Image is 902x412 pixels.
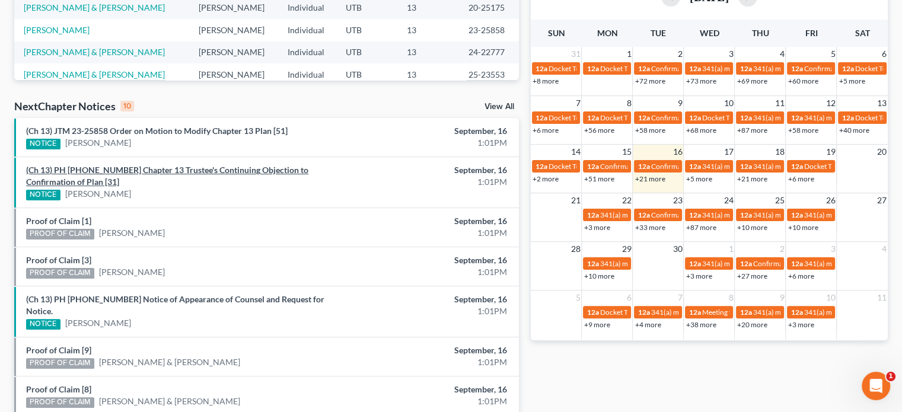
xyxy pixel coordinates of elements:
[397,41,460,63] td: 13
[336,41,397,63] td: UTB
[600,162,798,171] span: Confirmation Hearing for [PERSON_NAME] & [PERSON_NAME]
[536,64,547,73] span: 12a
[536,113,547,122] span: 12a
[753,64,867,73] span: 341(a) meeting for [PERSON_NAME]
[862,372,890,400] iframe: Intercom live chat
[651,210,785,219] span: Confirmation hearing for [PERSON_NAME]
[26,268,94,279] div: PROOF OF CLAIM
[536,162,547,171] span: 12a
[355,164,507,176] div: September, 16
[397,19,460,41] td: 13
[689,64,700,73] span: 12a
[355,356,507,368] div: 1:01PM
[638,308,649,317] span: 12a
[722,96,734,110] span: 10
[740,210,751,219] span: 12a
[727,242,734,256] span: 1
[686,76,716,85] a: +73 more
[839,76,865,85] a: +5 more
[791,64,802,73] span: 12a
[722,145,734,159] span: 17
[778,290,785,305] span: 9
[753,210,867,219] span: 341(a) meeting for [PERSON_NAME]
[773,145,785,159] span: 18
[671,242,683,256] span: 30
[778,47,785,61] span: 4
[569,47,581,61] span: 31
[569,145,581,159] span: 14
[842,64,853,73] span: 12a
[635,126,665,135] a: +58 more
[600,64,769,73] span: Docket Text: for [PERSON_NAME] & [PERSON_NAME]
[651,113,785,122] span: Confirmation hearing for [PERSON_NAME]
[24,47,165,57] a: [PERSON_NAME] & [PERSON_NAME]
[829,47,836,61] span: 5
[740,162,751,171] span: 12a
[876,193,888,207] span: 27
[702,308,795,317] span: Meeting for [PERSON_NAME]
[740,113,751,122] span: 12a
[26,190,60,200] div: NOTICE
[702,259,816,268] span: 341(a) meeting for [PERSON_NAME]
[99,395,240,407] a: [PERSON_NAME] & [PERSON_NAME]
[569,242,581,256] span: 28
[686,223,716,232] a: +87 more
[638,162,649,171] span: 12a
[791,259,802,268] span: 12a
[355,227,507,239] div: 1:01PM
[876,96,888,110] span: 13
[533,174,559,183] a: +2 more
[839,126,869,135] a: +40 more
[651,64,785,73] span: Confirmation hearing for [PERSON_NAME]
[751,28,769,38] span: Thu
[547,28,565,38] span: Sun
[549,162,655,171] span: Docket Text: for [PERSON_NAME]
[587,162,598,171] span: 12a
[26,139,60,149] div: NOTICE
[635,223,665,232] a: +33 more
[686,320,716,329] a: +38 more
[278,63,336,85] td: Individual
[26,358,94,369] div: PROOF OF CLAIM
[485,103,514,111] a: View All
[737,126,767,135] a: +87 more
[689,308,700,317] span: 12a
[824,96,836,110] span: 12
[569,193,581,207] span: 21
[355,384,507,395] div: September, 16
[397,63,460,85] td: 13
[459,19,519,41] td: 23-25858
[336,63,397,85] td: UTB
[689,113,700,122] span: 12a
[600,113,706,122] span: Docket Text: for [PERSON_NAME]
[788,76,818,85] a: +60 more
[791,113,802,122] span: 12a
[689,259,700,268] span: 12a
[26,384,91,394] a: Proof of Claim [8]
[740,308,751,317] span: 12a
[26,216,91,226] a: Proof of Claim [1]
[753,162,867,171] span: 341(a) meeting for [PERSON_NAME]
[459,41,519,63] td: 24-22777
[651,28,666,38] span: Tue
[600,259,714,268] span: 341(a) meeting for [PERSON_NAME]
[855,28,869,38] span: Sat
[753,113,867,122] span: 341(a) meeting for [PERSON_NAME]
[740,64,751,73] span: 12a
[99,227,165,239] a: [PERSON_NAME]
[26,397,94,408] div: PROOF OF CLAIM
[737,223,767,232] a: +10 more
[778,242,785,256] span: 2
[26,294,324,316] a: (Ch 13) PH [PHONE_NUMBER] Notice of Appearance of Counsel and Request for Notice.
[355,266,507,278] div: 1:01PM
[824,193,836,207] span: 26
[635,174,665,183] a: +21 more
[26,319,60,330] div: NOTICE
[788,174,814,183] a: +6 more
[584,126,614,135] a: +56 more
[336,19,397,41] td: UTB
[65,188,131,200] a: [PERSON_NAME]
[355,293,507,305] div: September, 16
[587,308,598,317] span: 12a
[638,64,649,73] span: 12a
